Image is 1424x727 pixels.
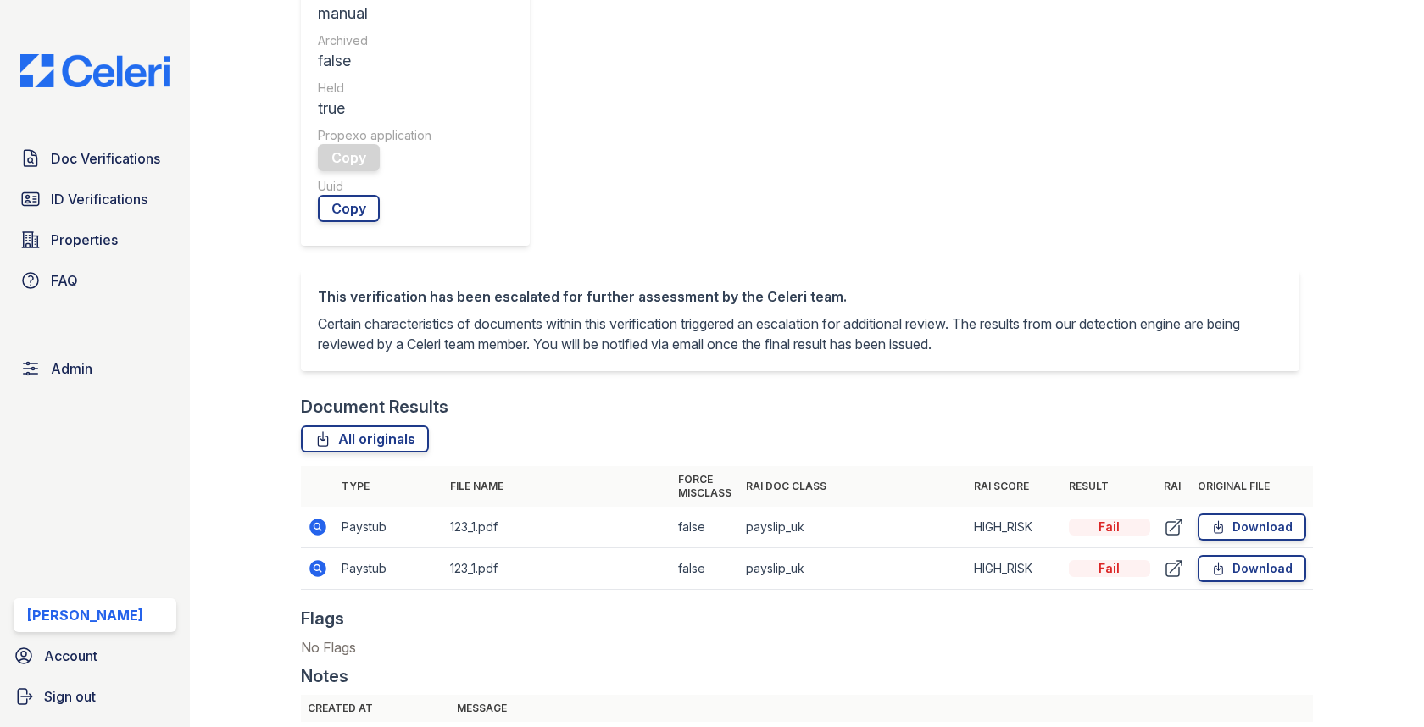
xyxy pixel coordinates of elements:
[443,466,671,507] th: File name
[27,605,143,625] div: [PERSON_NAME]
[318,49,513,73] div: false
[14,142,176,175] a: Doc Verifications
[739,466,967,507] th: RAI Doc Class
[318,80,513,97] div: Held
[301,637,1312,664] div: No Flags
[51,189,147,209] span: ID Verifications
[318,178,513,195] div: Uuid
[671,548,739,590] td: false
[1198,555,1306,582] a: Download
[671,507,739,548] td: false
[318,32,513,49] div: Archived
[51,230,118,250] span: Properties
[318,2,513,25] div: manual
[335,466,443,507] th: Type
[14,264,176,297] a: FAQ
[14,223,176,257] a: Properties
[967,507,1062,548] td: HIGH_RISK
[335,548,443,590] td: Paystub
[967,548,1062,590] td: HIGH_RISK
[335,507,443,548] td: Paystub
[1198,513,1306,541] a: Download
[443,548,671,590] td: 123_1.pdf
[450,695,1312,722] th: Message
[44,646,97,666] span: Account
[318,314,1282,354] p: Certain characteristics of documents within this verification triggered an escalation for additio...
[318,195,380,222] a: Copy
[318,97,513,120] div: true
[671,466,739,507] th: Force misclass
[7,680,183,713] a: Sign out
[51,358,92,379] span: Admin
[14,352,176,386] a: Admin
[739,507,967,548] td: payslip_uk
[301,425,429,452] a: All originals
[1191,466,1313,507] th: Original file
[7,639,183,673] a: Account
[301,695,450,722] th: Created at
[1069,560,1150,577] div: Fail
[44,686,96,707] span: Sign out
[1157,466,1191,507] th: RAI
[51,270,78,291] span: FAQ
[14,182,176,216] a: ID Verifications
[318,127,513,144] div: Propexo application
[967,466,1062,507] th: RAI Score
[443,507,671,548] td: 123_1.pdf
[1062,466,1157,507] th: Result
[301,607,344,630] div: Flags
[318,286,1282,307] div: This verification has been escalated for further assessment by the Celeri team.
[301,664,348,688] div: Notes
[7,54,183,87] img: CE_Logo_Blue-a8612792a0a2168367f1c8372b55b34899dd931a85d93a1a3d3e32e68fde9ad4.png
[51,148,160,169] span: Doc Verifications
[301,395,448,419] div: Document Results
[1069,519,1150,536] div: Fail
[739,548,967,590] td: payslip_uk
